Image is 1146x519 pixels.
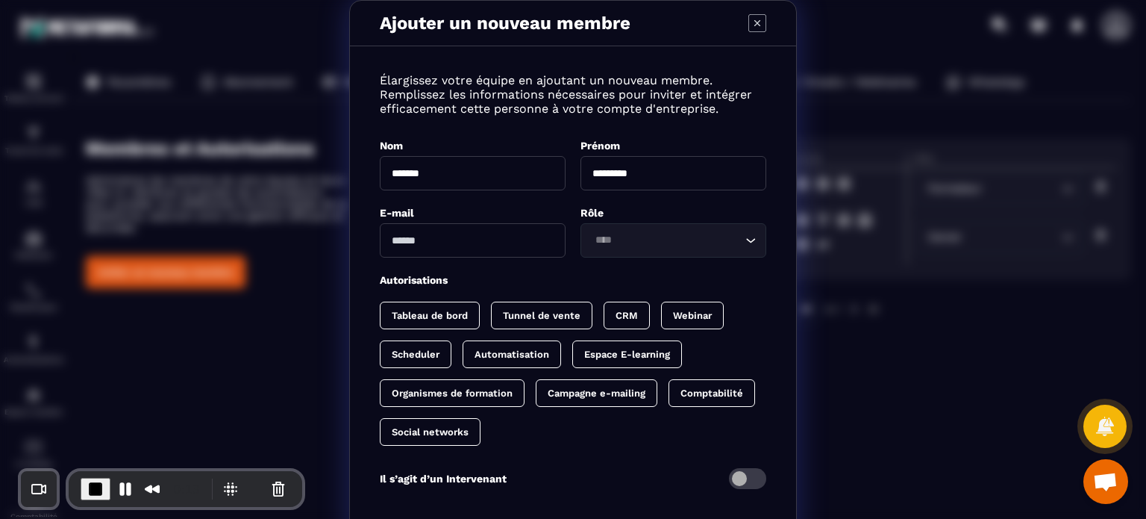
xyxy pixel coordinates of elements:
[680,388,743,399] p: Comptabilité
[392,349,439,360] p: Scheduler
[580,207,604,219] label: Rôle
[580,223,766,258] div: Search for option
[590,232,742,249] input: Search for option
[580,140,620,152] label: Prénom
[548,388,645,399] p: Campagne e-mailing
[380,207,414,219] label: E-mail
[673,310,712,321] p: Webinar
[380,140,403,152] label: Nom
[503,310,580,321] p: Tunnel de vente
[380,473,507,485] p: Il s’agit d’un Intervenant
[1083,459,1128,504] a: Ouvrir le chat
[392,310,468,321] p: Tableau de bord
[475,349,549,360] p: Automatisation
[584,349,670,360] p: Espace E-learning
[392,388,513,399] p: Organismes de formation
[616,310,638,321] p: CRM
[392,426,469,438] p: Social networks
[380,274,448,286] label: Autorisations
[380,13,630,34] p: Ajouter un nouveau membre
[380,73,766,116] p: Élargissez votre équipe en ajoutant un nouveau membre. Remplissez les informations nécessaires po...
